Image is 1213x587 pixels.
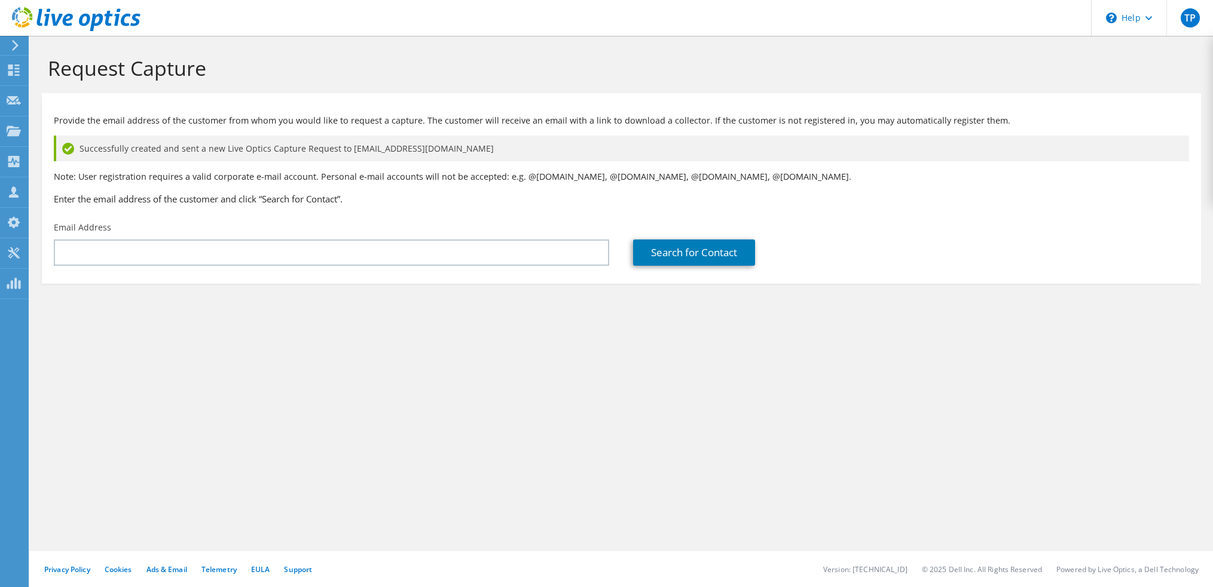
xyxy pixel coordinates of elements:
span: Successfully created and sent a new Live Optics Capture Request to [EMAIL_ADDRESS][DOMAIN_NAME] [80,142,494,155]
a: Support [284,564,312,574]
h3: Enter the email address of the customer and click “Search for Contact”. [54,192,1189,205]
p: Provide the email address of the customer from whom you would like to request a capture. The cust... [54,114,1189,127]
a: Cookies [105,564,132,574]
a: Privacy Policy [44,564,90,574]
label: Email Address [54,222,111,233]
li: © 2025 Dell Inc. All Rights Reserved [922,564,1042,574]
p: Note: User registration requires a valid corporate e-mail account. Personal e-mail accounts will ... [54,170,1189,183]
a: Telemetry [201,564,237,574]
li: Version: [TECHNICAL_ID] [823,564,908,574]
a: Search for Contact [633,239,755,266]
a: EULA [251,564,270,574]
li: Powered by Live Optics, a Dell Technology [1056,564,1199,574]
h1: Request Capture [48,56,1189,81]
a: Ads & Email [146,564,187,574]
span: TP [1181,8,1200,27]
svg: \n [1106,13,1117,23]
